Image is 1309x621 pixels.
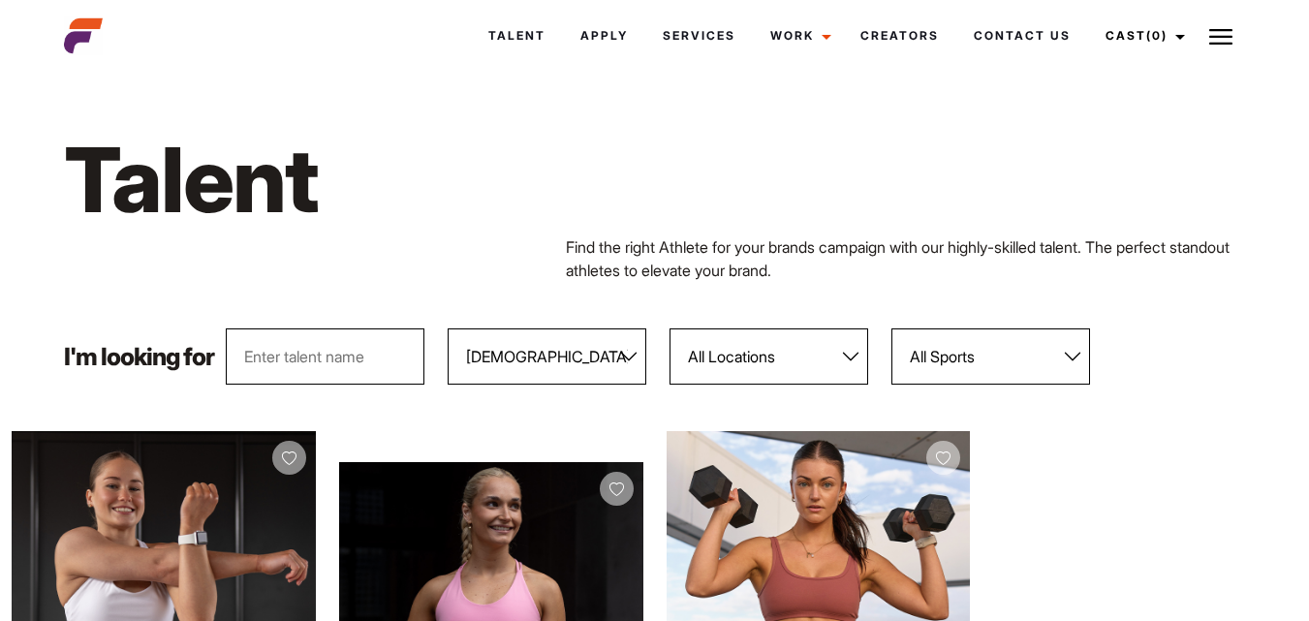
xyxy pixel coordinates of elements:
[64,16,103,55] img: cropped-aefm-brand-fav-22-square.png
[1088,10,1197,62] a: Cast(0)
[1146,28,1168,43] span: (0)
[956,10,1088,62] a: Contact Us
[843,10,956,62] a: Creators
[753,10,843,62] a: Work
[563,10,645,62] a: Apply
[64,124,743,235] h1: Talent
[226,328,424,385] input: Enter talent name
[64,345,214,369] p: I'm looking for
[471,10,563,62] a: Talent
[1209,25,1232,48] img: Burger icon
[645,10,753,62] a: Services
[566,235,1245,282] p: Find the right Athlete for your brands campaign with our highly-skilled talent. The perfect stand...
